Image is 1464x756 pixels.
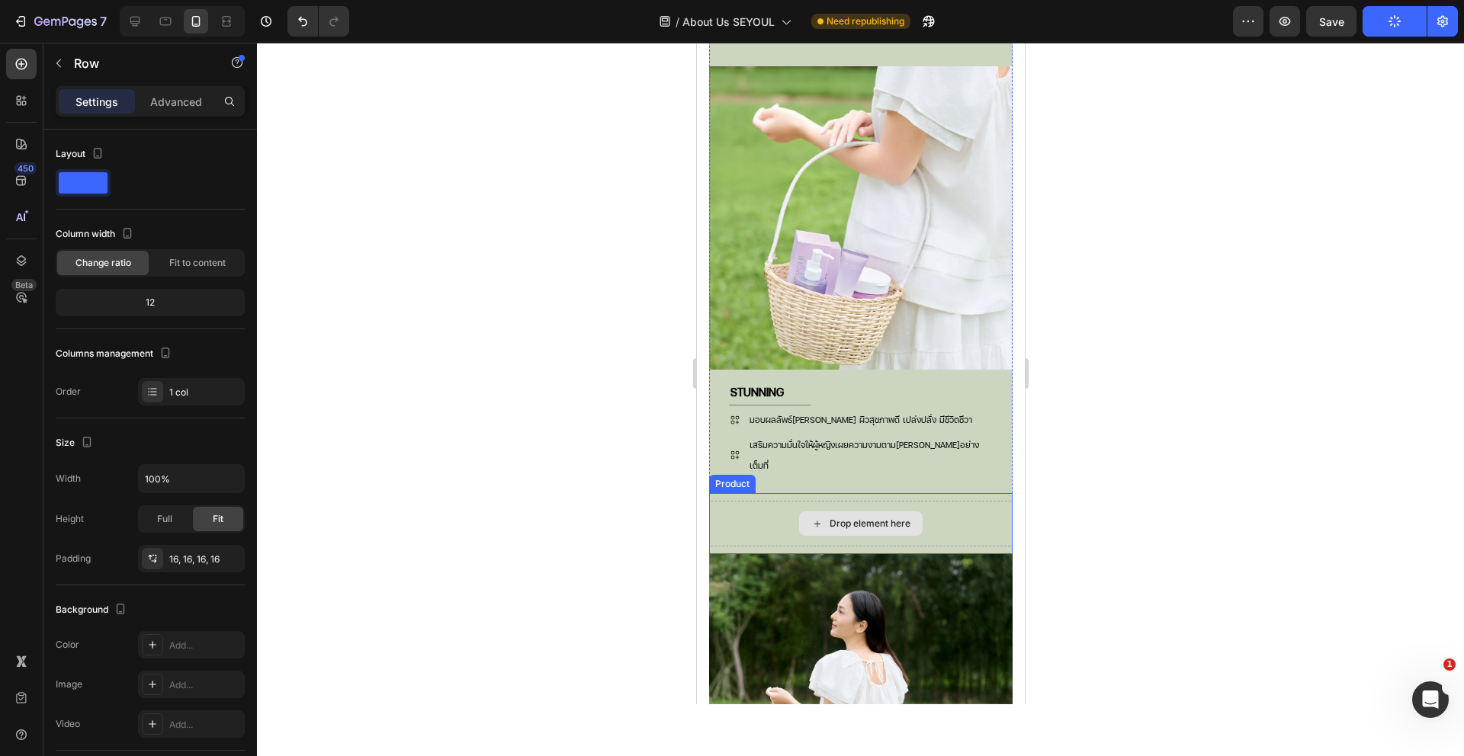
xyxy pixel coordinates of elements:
div: Beta [11,279,37,291]
iframe: Design area [697,43,1025,704]
div: Column width [56,224,136,245]
div: Background [56,600,130,620]
p: Advanced [150,94,202,110]
span: 1 [1443,658,1456,671]
div: Video [56,717,80,731]
button: 7 [6,6,114,37]
div: Padding [56,552,91,565]
div: Color [56,638,79,652]
span: Fit to content [169,256,226,270]
span: / [676,14,679,30]
div: Order [56,385,81,399]
div: Height [56,512,84,526]
div: Undo/Redo [287,6,349,37]
div: Width [56,472,81,485]
span: Full [157,512,172,526]
div: 12 [59,292,242,313]
div: 450 [14,162,37,175]
p: 7 [100,12,107,30]
span: Change ratio [75,256,131,270]
iframe: Intercom live chat [1412,681,1449,718]
div: Size [56,433,96,453]
p: Settings [75,94,118,110]
span: Need republishing [827,14,904,28]
span: Save [1319,15,1344,28]
div: Add... [169,639,241,652]
span: About Us SEYOUL [682,14,775,30]
span: Fit [213,512,223,526]
input: Auto [139,465,244,492]
div: Add... [169,718,241,732]
div: 1 col [169,386,241,399]
p: Row [74,54,204,72]
div: Layout [56,144,107,165]
div: Image [56,678,82,691]
div: 16, 16, 16, 16 [169,553,241,566]
div: Columns management [56,344,175,364]
div: Add... [169,678,241,692]
button: Save [1306,6,1356,37]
